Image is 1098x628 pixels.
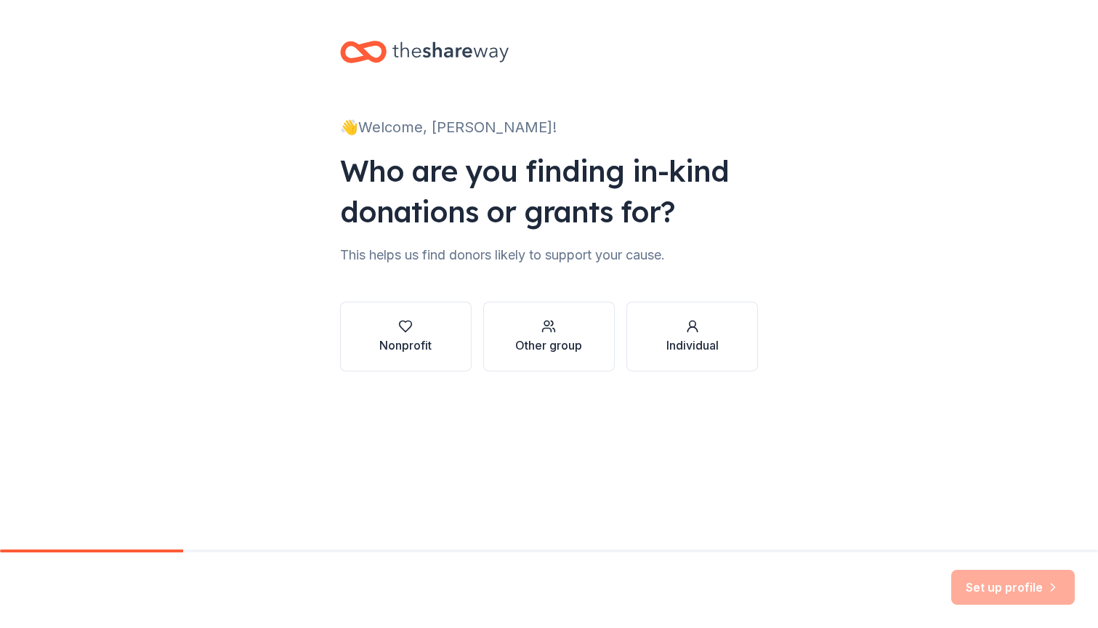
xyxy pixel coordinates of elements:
button: Other group [483,302,615,371]
div: Who are you finding in-kind donations or grants for? [340,150,759,232]
button: Individual [626,302,758,371]
div: 👋 Welcome, [PERSON_NAME]! [340,116,759,139]
div: This helps us find donors likely to support your cause. [340,243,759,267]
div: Nonprofit [379,337,432,354]
div: Individual [666,337,719,354]
div: Other group [515,337,582,354]
button: Nonprofit [340,302,472,371]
